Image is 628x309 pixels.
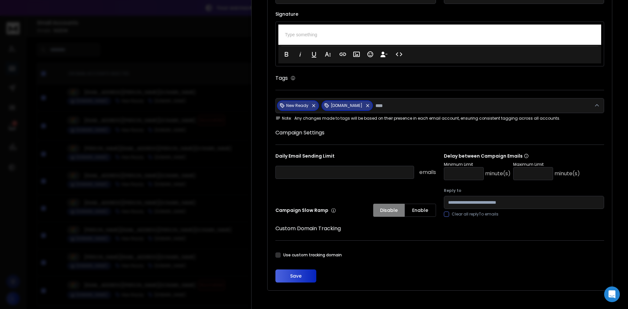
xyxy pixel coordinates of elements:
[275,129,604,137] h1: Campaign Settings
[280,48,293,61] button: Bold (Ctrl+B)
[286,103,308,108] p: New Ready
[275,74,288,82] h1: Tags
[444,153,580,159] p: Delay between Campaign Emails
[452,212,498,217] label: Clear all replyTo emails
[350,48,363,61] button: Insert Image (Ctrl+P)
[513,162,580,167] p: Maximum Limit
[275,116,604,121] div: Any changes made to tags will be based on their presence in each email account, ensuring consiste...
[294,48,306,61] button: Italic (Ctrl+I)
[485,170,511,178] p: minute(s)
[322,48,334,61] button: More Text
[275,153,436,162] p: Daily Email Sending Limit
[275,269,316,283] button: Save
[275,116,292,121] span: Note:
[604,286,620,302] div: Open Intercom Messenger
[275,12,604,16] label: Signature
[405,204,436,217] button: Enable
[364,48,376,61] button: Emoticons
[554,170,580,178] p: minute(s)
[275,225,604,232] h1: Custom Domain Tracking
[393,48,405,61] button: Code View
[275,207,336,214] p: Campaign Slow Ramp
[378,48,390,61] button: Insert Unsubscribe Link
[419,168,436,176] p: emails
[444,188,604,193] label: Reply to
[337,48,349,61] button: Insert Link (Ctrl+K)
[283,252,342,258] label: Use custom tracking domain
[373,204,405,217] button: Disable
[331,103,362,108] p: [DOMAIN_NAME]
[444,162,511,167] p: Minimum Limit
